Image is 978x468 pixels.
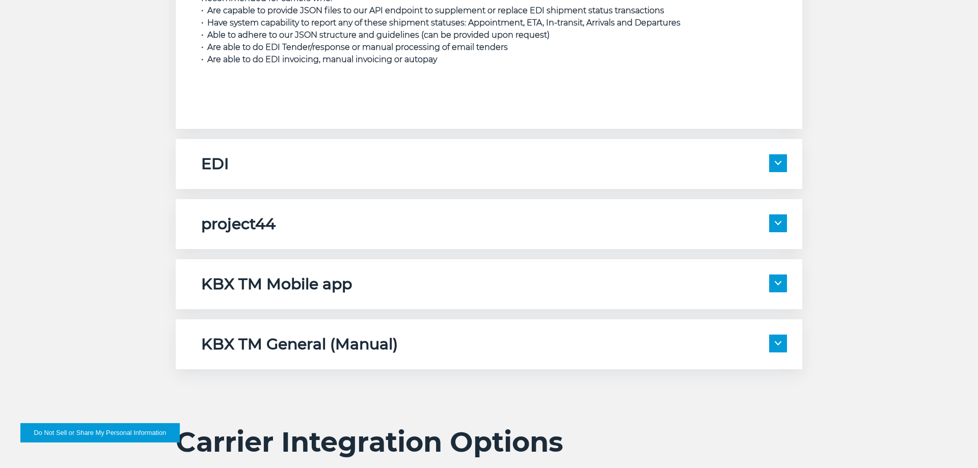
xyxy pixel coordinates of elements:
h5: KBX TM General (Manual) [201,335,398,354]
button: Do Not Sell or Share My Personal Information [20,423,180,443]
img: arrow [775,221,781,225]
img: arrow [775,341,781,345]
h2: Carrier Integration Options [176,425,802,459]
h5: project44 [201,214,276,234]
h5: KBX TM Mobile app [201,274,352,294]
span: • Are able to do EDI invoicing, manual invoicing or autopay [201,54,437,64]
span: • Are able to do EDI Tender/response or manual processing of email tenders [201,42,508,52]
h5: EDI [201,154,229,174]
span: • Have system capability to report any of these shipment statuses: Appointment, ETA, In-transit, ... [201,18,681,27]
span: • Able to adhere to our JSON structure and guidelines (can be provided upon request) [201,30,550,40]
iframe: Chat Widget [927,419,978,468]
img: arrow [775,161,781,165]
img: arrow [775,281,781,285]
span: • Are capable to provide JSON files to our API endpoint to supplement or replace EDI shipment sta... [201,6,664,15]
